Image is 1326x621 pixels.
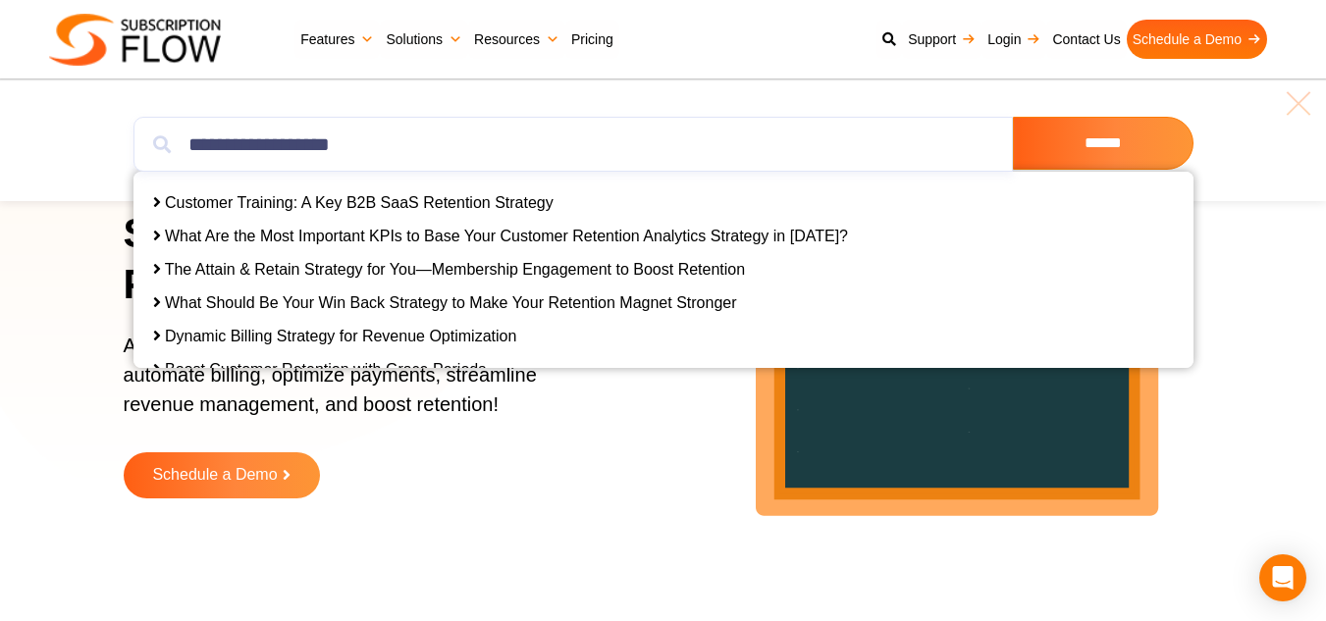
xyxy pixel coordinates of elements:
a: What Are the Most Important KPIs to Base Your Customer Retention Analytics Strategy in [DATE]? [165,228,848,244]
a: Schedule a Demo [124,452,320,498]
span: Schedule a Demo [152,467,277,484]
a: Solutions [380,20,468,59]
a: Resources [468,20,565,59]
img: Subscriptionflow [49,14,221,66]
a: Login [981,20,1046,59]
a: Customer Training: A Key B2B SaaS Retention Strategy [165,194,554,211]
a: Contact Us [1046,20,1126,59]
a: Schedule a Demo [1127,20,1267,59]
p: AI-powered subscription management platform to automate billing, optimize payments, streamline re... [124,331,588,439]
a: The Attain & Retain Strategy for You—Membership Engagement to Boost Retention [165,261,745,278]
a: Features [294,20,380,59]
a: Support [902,20,981,59]
div: Open Intercom Messenger [1259,554,1306,601]
a: What Should Be Your Win Back Strategy to Make Your Retention Magnet Stronger [165,294,737,311]
h1: Simplify Subscriptions, Power Growth! [124,208,612,311]
a: Boost Customer Retention with Grace Periods [165,361,486,378]
a: Pricing [565,20,619,59]
a: Dynamic Billing Strategy for Revenue Optimization [165,328,516,344]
